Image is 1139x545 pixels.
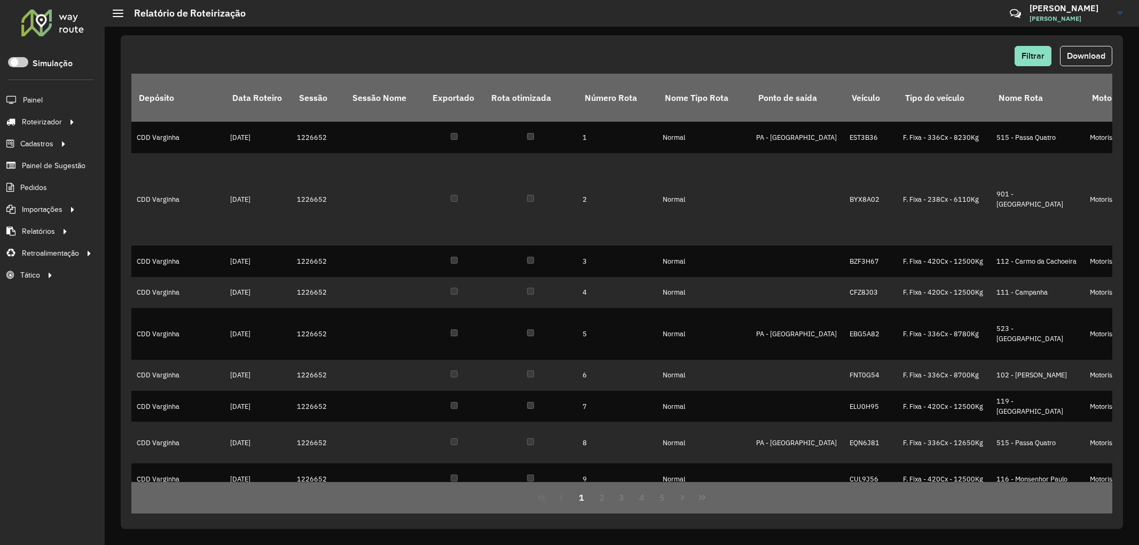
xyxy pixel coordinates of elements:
td: FNT0G54 [844,360,898,391]
td: 119 - [GEOGRAPHIC_DATA] [991,391,1085,422]
td: PA - [GEOGRAPHIC_DATA] [751,422,844,463]
td: 1226652 [292,463,345,494]
td: Normal [657,246,751,277]
td: [DATE] [225,246,292,277]
td: 9 [577,463,657,494]
td: CDD Varginha [131,246,225,277]
td: F. Fixa - 336Cx - 8700Kg [898,360,991,391]
button: 2 [592,487,612,508]
th: Ponto de saída [751,74,844,122]
td: [DATE] [225,391,292,422]
a: Contato Rápido [1004,2,1027,25]
td: CDD Varginha [131,308,225,360]
th: Nome Rota [991,74,1085,122]
button: Last Page [692,487,712,508]
td: F. Fixa - 336Cx - 8230Kg [898,122,991,153]
button: 1 [571,487,592,508]
td: EQN6J81 [844,422,898,463]
td: [DATE] [225,122,292,153]
td: F. Fixa - 336Cx - 12650Kg [898,422,991,463]
td: CDD Varginha [131,153,225,246]
td: 1226652 [292,360,345,391]
td: CUL9J56 [844,463,898,494]
td: EBG5A82 [844,308,898,360]
td: [DATE] [225,463,292,494]
td: 1226652 [292,391,345,422]
td: [DATE] [225,422,292,463]
label: Simulação [33,57,73,70]
td: F. Fixa - 420Cx - 12500Kg [898,391,991,422]
td: Normal [657,463,751,494]
td: Normal [657,277,751,308]
td: 1226652 [292,122,345,153]
td: ELU0H95 [844,391,898,422]
td: 1226652 [292,308,345,360]
td: 1226652 [292,246,345,277]
td: 116 - Monsenhor Paulo [991,463,1085,494]
button: 5 [652,487,672,508]
td: 102 - [PERSON_NAME] [991,360,1085,391]
td: 7 [577,391,657,422]
span: Importações [22,204,62,215]
td: Normal [657,422,751,463]
td: 515 - Passa Quatro [991,422,1085,463]
th: Exportado [425,74,484,122]
th: Sessão [292,74,345,122]
th: Rota otimizada [484,74,577,122]
th: Depósito [131,74,225,122]
td: 3 [577,246,657,277]
button: Download [1060,46,1112,66]
td: F. Fixa - 420Cx - 12500Kg [898,246,991,277]
button: Next Page [672,487,693,508]
td: F. Fixa - 420Cx - 12500Kg [898,463,991,494]
span: [PERSON_NAME] [1030,14,1110,23]
td: Normal [657,391,751,422]
th: Veículo [844,74,898,122]
td: 1226652 [292,277,345,308]
td: 1226652 [292,422,345,463]
span: Tático [20,270,40,281]
td: F. Fixa - 336Cx - 8780Kg [898,308,991,360]
td: BYX8A02 [844,153,898,246]
span: Download [1067,51,1105,60]
button: Filtrar [1015,46,1051,66]
th: Tipo do veículo [898,74,991,122]
span: Painel [23,94,43,106]
td: Normal [657,308,751,360]
td: 1226652 [292,153,345,246]
td: F. Fixa - 238Cx - 6110Kg [898,153,991,246]
span: Painel de Sugestão [22,160,85,171]
td: PA - [GEOGRAPHIC_DATA] [751,122,844,153]
td: [DATE] [225,153,292,246]
td: 1 [577,122,657,153]
td: EST3B36 [844,122,898,153]
td: 6 [577,360,657,391]
td: 4 [577,277,657,308]
button: 4 [632,487,652,508]
span: Roteirizador [22,116,62,128]
td: CFZ8J03 [844,277,898,308]
td: Normal [657,122,751,153]
td: PA - [GEOGRAPHIC_DATA] [751,308,844,360]
th: Número Rota [577,74,657,122]
td: 515 - Passa Quatro [991,122,1085,153]
h2: Relatório de Roteirização [123,7,246,19]
td: 523 - [GEOGRAPHIC_DATA] [991,308,1085,360]
td: [DATE] [225,360,292,391]
td: [DATE] [225,277,292,308]
td: 8 [577,422,657,463]
td: 2 [577,153,657,246]
th: Nome Tipo Rota [657,74,751,122]
span: Pedidos [20,182,47,193]
td: Normal [657,153,751,246]
td: 5 [577,308,657,360]
td: CDD Varginha [131,391,225,422]
td: CDD Varginha [131,422,225,463]
h3: [PERSON_NAME] [1030,3,1110,13]
td: BZF3H67 [844,246,898,277]
th: Data Roteiro [225,74,292,122]
td: F. Fixa - 420Cx - 12500Kg [898,277,991,308]
td: 112 - Carmo da Cachoeira [991,246,1085,277]
td: CDD Varginha [131,360,225,391]
span: Filtrar [1022,51,1044,60]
